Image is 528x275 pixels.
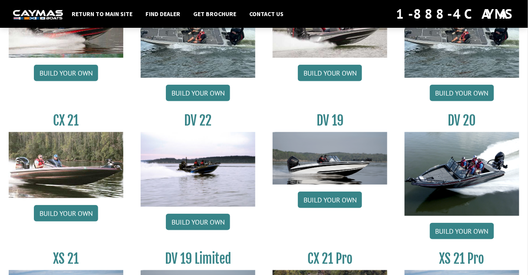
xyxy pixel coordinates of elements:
h3: CX 21 [9,113,123,129]
img: white-logo-c9c8dbefe5ff5ceceb0f0178aa75bf4bb51f6bca0971e226c86eb53dfe498488.png [13,10,63,19]
img: dv-19-ban_from_website_for_caymas_connect.png [273,132,387,185]
h3: DV 20 [405,113,519,129]
img: DV_20_from_website_for_caymas_connect.png [405,132,519,215]
img: DV22_original_motor_cropped_for_caymas_connect.jpg [141,132,255,207]
h3: XS 21 Pro [405,251,519,267]
a: Build your own [430,223,494,239]
a: Build your own [166,85,230,101]
a: Build your own [298,192,362,208]
h3: CX 21 Pro [273,251,387,267]
h3: DV 19 Limited [141,251,255,267]
a: Get Brochure [189,8,241,20]
a: Find Dealer [141,8,185,20]
div: 1-888-4CAYMAS [396,4,515,23]
h3: XS 21 [9,251,123,267]
a: Return to main site [67,8,137,20]
a: Build your own [166,214,230,230]
h3: DV 22 [141,113,255,129]
a: Contact Us [245,8,288,20]
a: Build your own [430,85,494,101]
a: Build your own [298,65,362,81]
h3: DV 19 [273,113,387,129]
a: Build your own [34,65,98,81]
img: CX21_thumb.jpg [9,132,123,198]
a: Build your own [34,205,98,222]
